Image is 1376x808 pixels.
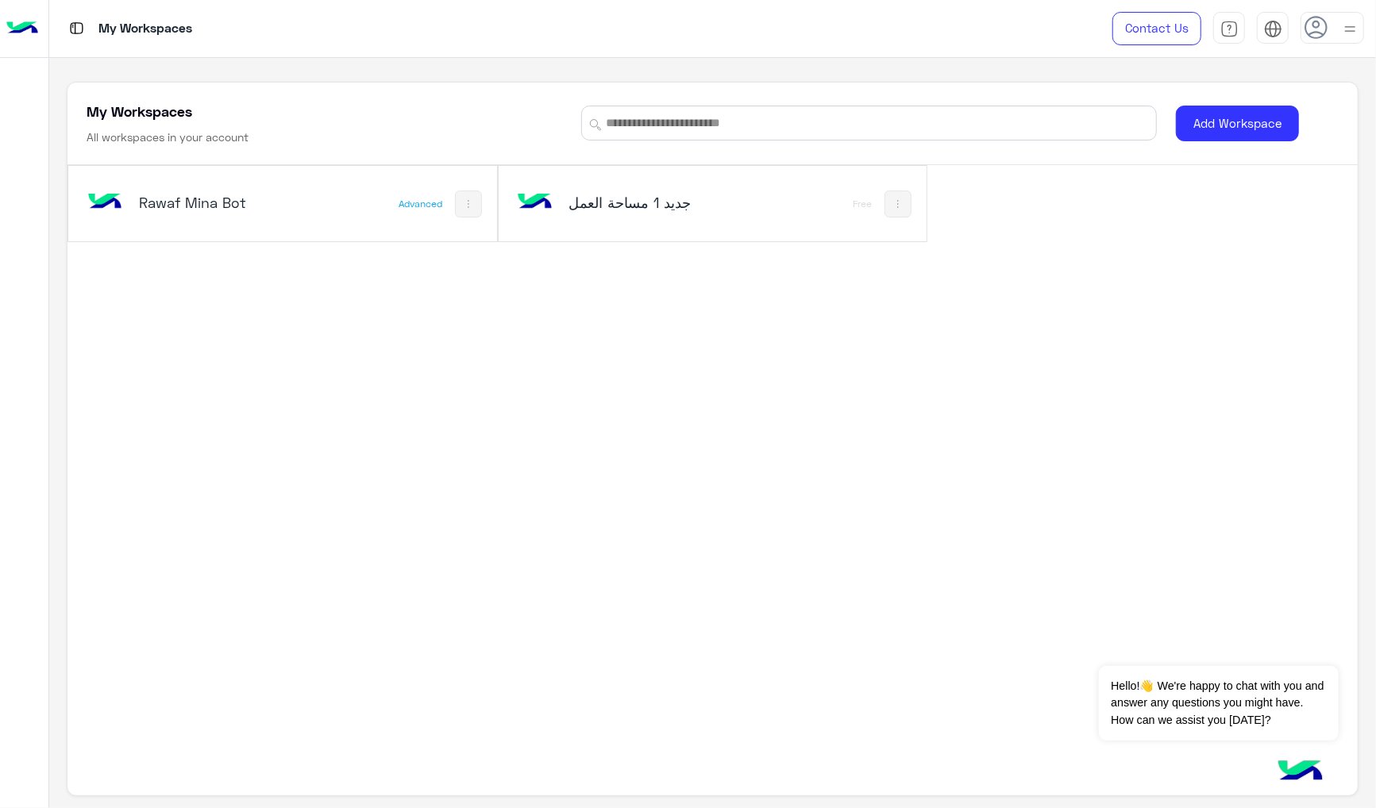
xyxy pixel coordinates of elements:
img: tab [1264,20,1282,38]
div: Free [853,198,872,210]
img: Logo [6,12,38,45]
img: profile [1340,19,1360,39]
img: bot image [83,181,126,224]
a: tab [1213,12,1245,45]
h5: Rawaf Mina Bot [139,193,283,212]
p: My Workspaces [98,18,192,40]
h6: All workspaces in your account [87,129,249,145]
img: hulul-logo.png [1273,745,1328,800]
span: Hello!👋 We're happy to chat with you and answer any questions you might have. How can we assist y... [1099,666,1338,741]
img: tab [1220,20,1239,38]
h5: My Workspaces [87,102,192,121]
h5: مساحة العمل‎ جديد 1 [569,193,712,212]
img: tab [67,18,87,38]
a: Contact Us [1112,12,1201,45]
button: Add Workspace [1176,106,1299,141]
div: Advanced [399,198,442,210]
img: bot image [513,181,556,224]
